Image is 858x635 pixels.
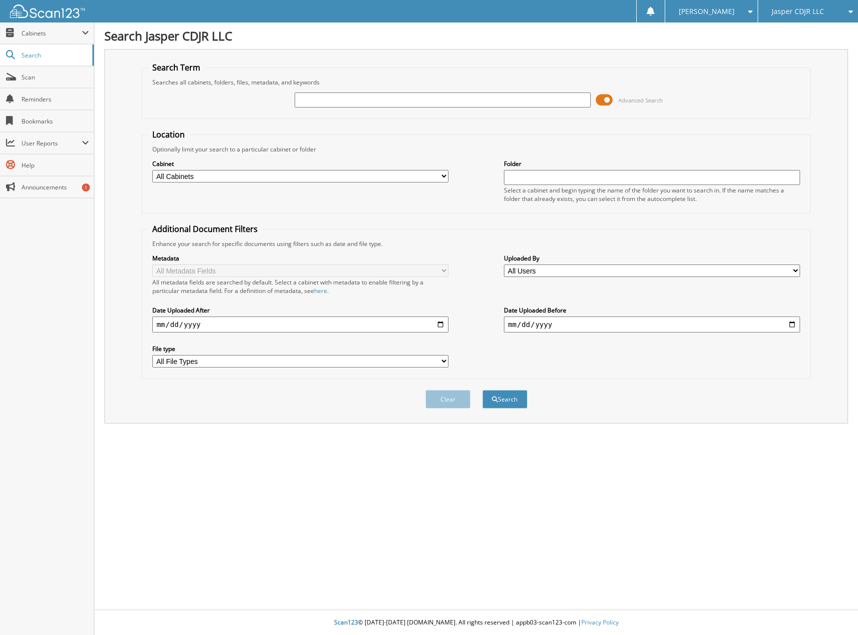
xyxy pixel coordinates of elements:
[618,96,663,104] span: Advanced Search
[504,186,800,203] div: Select a cabinet and begin typing the name of the folder you want to search in. If the name match...
[581,618,619,626] a: Privacy Policy
[152,254,448,262] label: Metadata
[152,344,448,353] label: File type
[21,29,82,37] span: Cabinets
[334,618,358,626] span: Scan123
[147,223,263,234] legend: Additional Document Filters
[152,278,448,295] div: All metadata fields are searched by default. Select a cabinet with metadata to enable filtering b...
[482,390,527,408] button: Search
[504,254,800,262] label: Uploaded By
[21,161,89,169] span: Help
[147,78,805,86] div: Searches all cabinets, folders, files, metadata, and keywords
[679,8,735,14] span: [PERSON_NAME]
[152,306,448,314] label: Date Uploaded After
[152,316,448,332] input: start
[426,390,470,408] button: Clear
[504,316,800,332] input: end
[21,95,89,103] span: Reminders
[504,159,800,168] label: Folder
[147,62,205,73] legend: Search Term
[10,4,85,18] img: scan123-logo-white.svg
[104,27,848,44] h1: Search Jasper CDJR LLC
[152,159,448,168] label: Cabinet
[147,145,805,153] div: Optionally limit your search to a particular cabinet or folder
[314,286,327,295] a: here
[147,239,805,248] div: Enhance your search for specific documents using filters such as date and file type.
[147,129,190,140] legend: Location
[21,139,82,147] span: User Reports
[94,610,858,635] div: © [DATE]-[DATE] [DOMAIN_NAME]. All rights reserved | appb03-scan123-com |
[21,73,89,81] span: Scan
[21,51,87,59] span: Search
[82,183,90,191] div: 1
[21,117,89,125] span: Bookmarks
[21,183,89,191] span: Announcements
[772,8,824,14] span: Jasper CDJR LLC
[504,306,800,314] label: Date Uploaded Before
